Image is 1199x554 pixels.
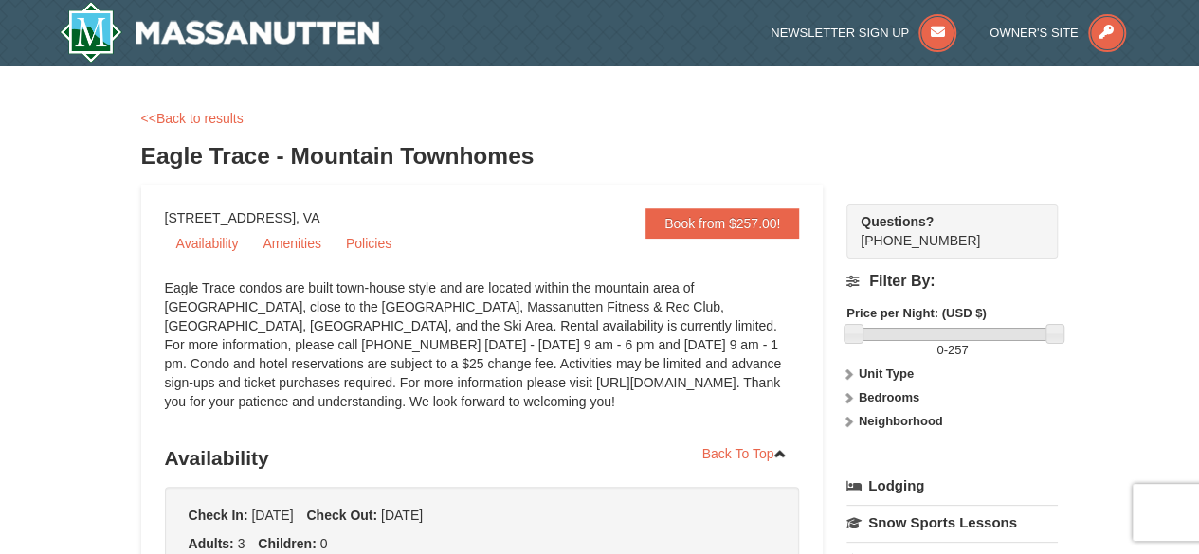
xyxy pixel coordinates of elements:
[861,214,934,229] strong: Questions?
[990,26,1126,40] a: Owner's Site
[141,137,1059,175] h3: Eagle Trace - Mountain Townhomes
[60,2,380,63] img: Massanutten Resort Logo
[189,536,234,551] strong: Adults:
[846,273,1058,290] h4: Filter By:
[60,2,380,63] a: Massanutten Resort
[306,508,377,523] strong: Check Out:
[771,26,909,40] span: Newsletter Sign Up
[165,229,250,258] a: Availability
[645,208,799,239] a: Book from $257.00!
[381,508,423,523] span: [DATE]
[846,306,986,320] strong: Price per Night: (USD $)
[861,212,1024,248] span: [PHONE_NUMBER]
[251,508,293,523] span: [DATE]
[846,341,1058,360] label: -
[258,536,316,551] strong: Children:
[846,469,1058,503] a: Lodging
[165,278,800,430] div: Eagle Trace condos are built town-house style and are located within the mountain area of [GEOGRA...
[859,390,919,404] strong: Bedrooms
[859,366,914,381] strong: Unit Type
[251,229,332,258] a: Amenities
[141,111,244,126] a: <<Back to results
[859,414,943,428] strong: Neighborhood
[189,508,248,523] strong: Check In:
[165,439,800,477] h3: Availability
[771,26,956,40] a: Newsletter Sign Up
[690,439,800,468] a: Back To Top
[948,343,969,357] span: 257
[846,505,1058,540] a: Snow Sports Lessons
[335,229,403,258] a: Policies
[320,536,328,551] span: 0
[990,26,1079,40] span: Owner's Site
[936,343,943,357] span: 0
[238,536,245,551] span: 3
